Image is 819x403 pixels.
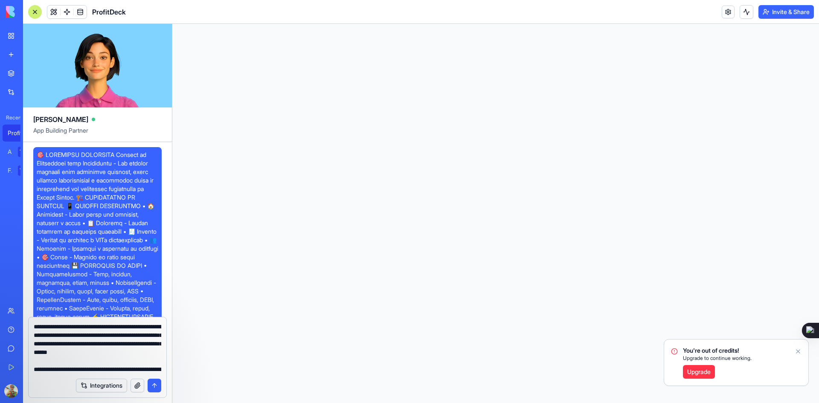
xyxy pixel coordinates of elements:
[18,165,32,176] div: TRY
[683,355,752,362] span: Upgrade to continue working.
[33,114,88,125] span: [PERSON_NAME]
[758,5,814,19] button: Invite & Share
[3,114,20,121] span: Recent
[3,125,37,142] a: ProfitDeck
[6,6,59,18] img: logo
[76,379,127,392] button: Integrations
[683,365,715,379] a: Upgrade
[3,143,37,160] a: AI Logo GeneratorTRY
[33,126,162,142] span: App Building Partner
[92,7,126,17] span: ProfitDeck
[8,166,12,175] div: Feedback Form
[8,129,32,137] div: ProfitDeck
[3,162,37,179] a: Feedback FormTRY
[683,346,752,355] span: You're out of credits!
[8,148,12,156] div: AI Logo Generator
[4,384,18,398] img: ACg8ocJsrza2faDWgbMzU2vv0cSMoLRTLvgx_tB2mDAJkTet1SlxQg2eCQ=s96-c
[18,147,32,157] div: TRY
[122,339,292,399] iframe: Intercom notifications message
